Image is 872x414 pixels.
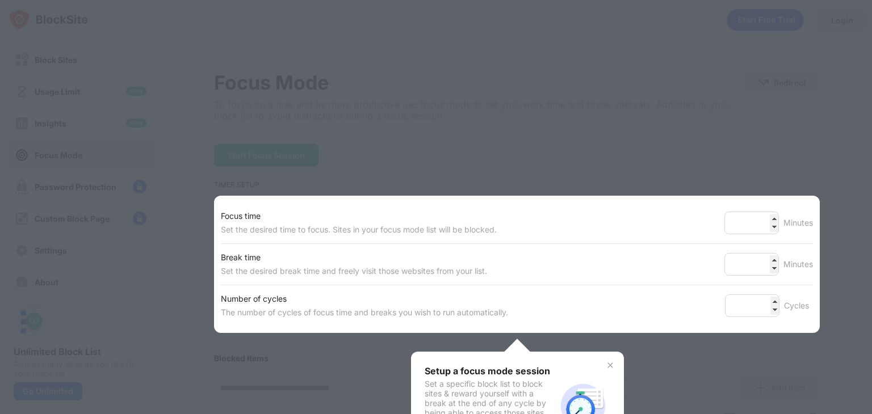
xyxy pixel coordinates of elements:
[221,251,487,264] div: Break time
[221,223,497,236] div: Set the desired time to focus. Sites in your focus mode list will be blocked.
[784,299,813,312] div: Cycles
[221,209,497,223] div: Focus time
[221,292,508,306] div: Number of cycles
[221,264,487,278] div: Set the desired break time and freely visit those websites from your list.
[425,365,556,377] div: Setup a focus mode session
[783,216,813,230] div: Minutes
[606,361,615,370] img: x-button.svg
[783,257,813,271] div: Minutes
[221,306,508,319] div: The number of cycles of focus time and breaks you wish to run automatically.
